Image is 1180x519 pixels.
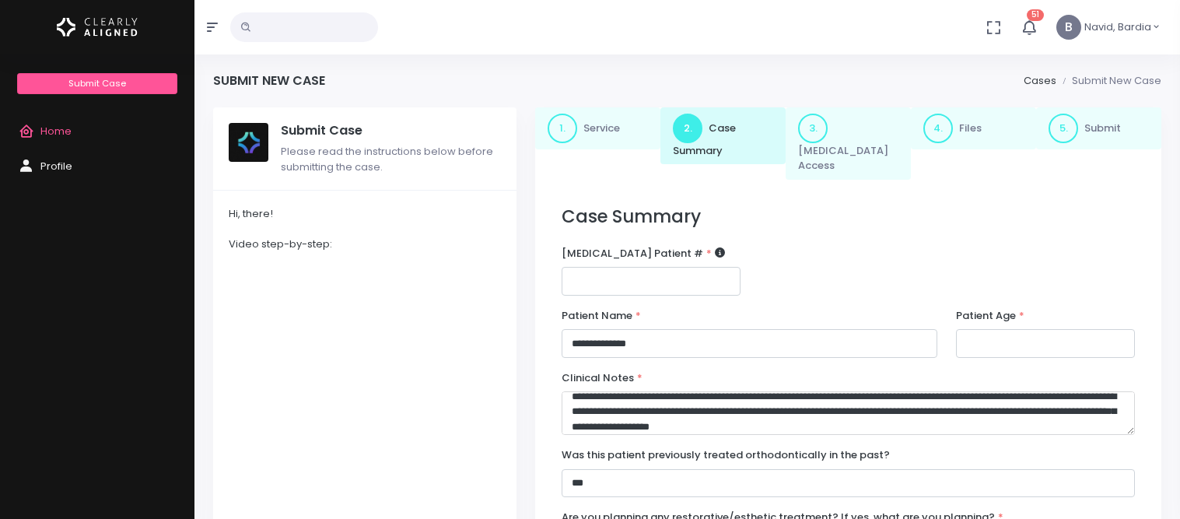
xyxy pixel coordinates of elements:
[956,308,1024,324] label: Patient Age
[17,73,177,94] a: Submit Case
[660,107,786,165] a: 2.Case Summary
[562,447,890,463] label: Was this patient previously treated orthodontically in the past?
[562,246,725,261] label: [MEDICAL_DATA] Patient #
[562,370,643,386] label: Clinical Notes
[673,114,702,143] span: 2.
[229,206,501,222] div: Hi, there!
[911,107,1036,149] a: 4.Files
[548,114,577,143] span: 1.
[57,11,138,44] img: Logo Horizontal
[1056,73,1161,89] li: Submit New Case
[1049,114,1078,143] span: 5.
[1056,15,1081,40] span: B
[786,107,911,180] a: 3.[MEDICAL_DATA] Access
[281,144,493,174] span: Please read the instructions below before submitting the case.
[229,237,501,252] div: Video step-by-step:
[1036,107,1161,149] a: 5.Submit
[40,124,72,139] span: Home
[562,308,641,324] label: Patient Name
[1027,9,1044,21] span: 51
[923,114,953,143] span: 4.
[213,73,325,88] h4: Submit New Case
[281,123,501,139] h5: Submit Case
[40,159,72,174] span: Profile
[1024,73,1056,88] a: Cases
[68,77,126,89] span: Submit Case
[798,114,828,143] span: 3.
[535,107,660,149] a: 1.Service
[562,206,1135,227] h3: Case Summary
[1084,19,1151,35] span: Navid, Bardia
